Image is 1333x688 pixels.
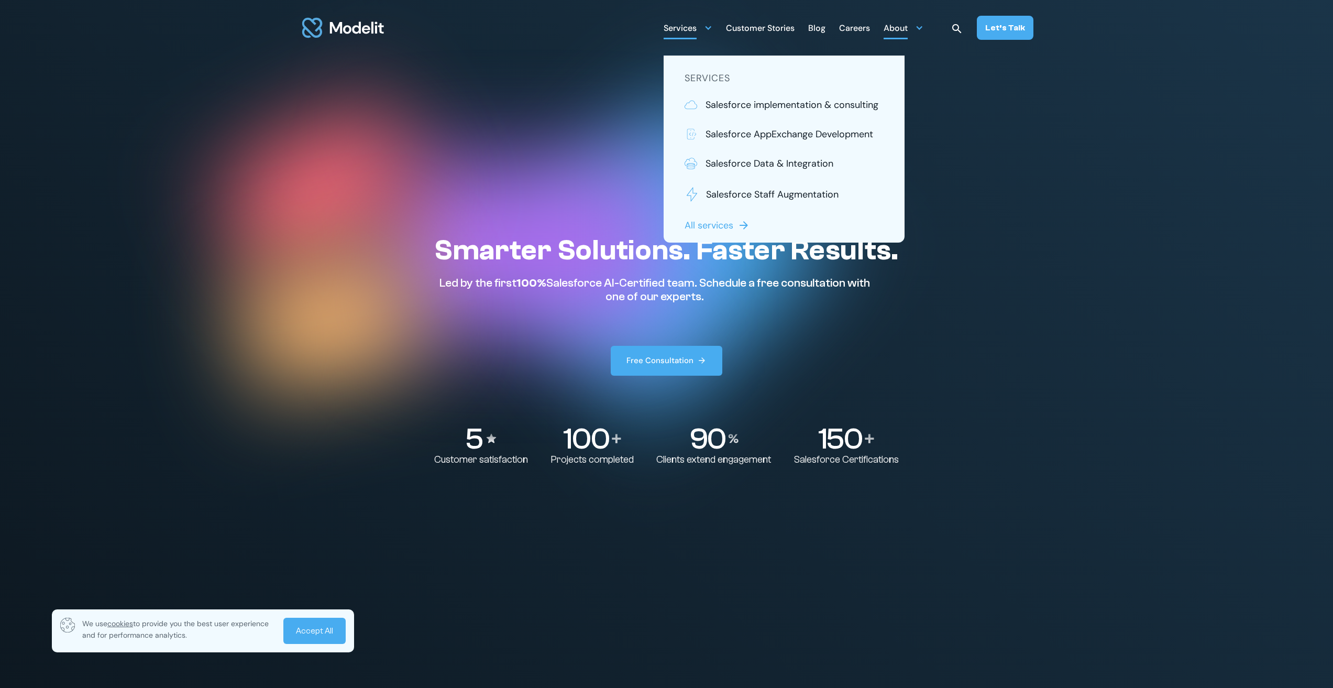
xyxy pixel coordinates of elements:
[685,98,884,112] a: Salesforce implementation & consulting
[728,434,739,443] img: Percentage
[689,424,725,454] p: 90
[434,276,875,304] p: Led by the first Salesforce AI-Certified team. Schedule a free consultation with one of our experts.
[563,424,609,454] p: 100
[551,454,634,466] p: Projects completed
[664,17,712,38] div: Services
[612,434,621,443] img: Plus
[726,17,795,38] a: Customer Stories
[977,16,1033,40] a: Let’s Talk
[794,454,899,466] p: Salesforce Certifications
[656,454,771,466] p: Clients extend engagement
[107,619,133,628] span: cookies
[985,22,1025,34] div: Let’s Talk
[839,17,870,38] a: Careers
[697,356,707,365] img: arrow right
[485,432,498,445] img: Stars
[706,188,839,201] p: Salesforce Staff Augmentation
[283,618,346,644] a: Accept All
[726,19,795,39] div: Customer Stories
[685,127,884,141] a: Salesforce AppExchange Development
[465,424,482,454] p: 5
[808,17,825,38] a: Blog
[300,12,386,44] a: home
[706,127,873,141] p: Salesforce AppExchange Development
[808,19,825,39] div: Blog
[884,19,908,39] div: About
[626,355,693,366] div: Free Consultation
[865,434,874,443] img: Plus
[685,157,884,170] a: Salesforce Data & Integration
[839,19,870,39] div: Careers
[685,71,884,85] h5: SERVICES
[664,56,905,243] nav: Services
[434,454,528,466] p: Customer satisfaction
[434,233,898,268] h1: Smarter Solutions. Faster Results.
[685,219,733,232] p: All services
[611,346,723,376] a: Free Consultation
[685,186,884,203] a: Salesforce Staff Augmentation
[818,424,862,454] p: 150
[737,219,750,232] img: arrow
[884,17,923,38] div: About
[82,618,276,641] p: We use to provide you the best user experience and for performance analytics.
[706,98,878,112] p: Salesforce implementation & consulting
[516,276,546,290] span: 100%
[685,219,752,232] a: All services
[706,157,833,170] p: Salesforce Data & Integration
[664,19,697,39] div: Services
[300,12,386,44] img: modelit logo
